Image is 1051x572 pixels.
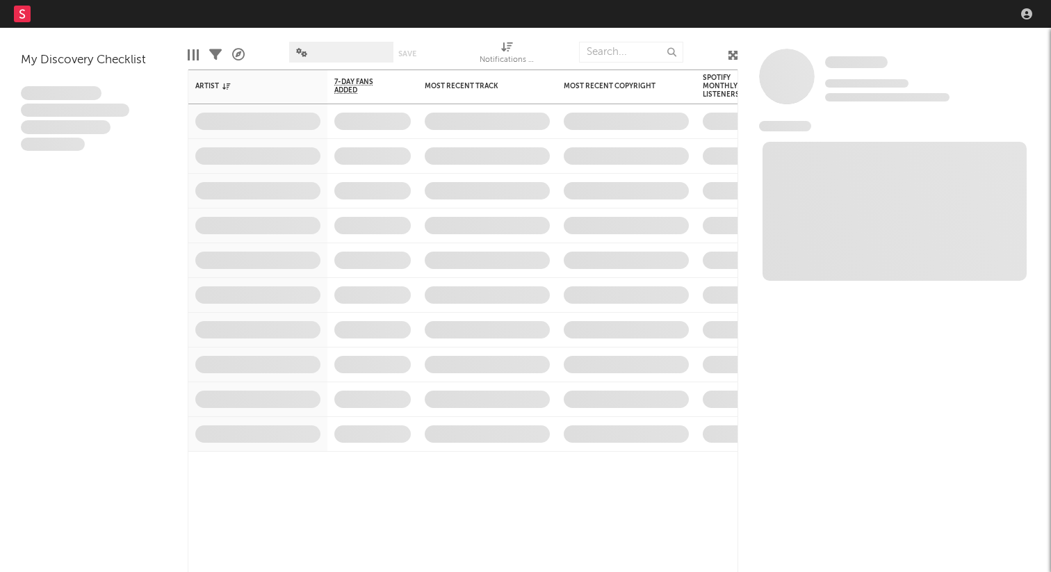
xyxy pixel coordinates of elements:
[825,56,888,68] span: Some Artist
[21,52,167,69] div: My Discovery Checklist
[21,104,129,117] span: Integer aliquet in purus et
[759,121,811,131] span: News Feed
[480,52,535,69] div: Notifications (Artist)
[480,35,535,75] div: Notifications (Artist)
[21,86,101,100] span: Lorem ipsum dolor
[703,74,751,99] div: Spotify Monthly Listeners
[398,50,416,58] button: Save
[188,35,199,75] div: Edit Columns
[579,42,683,63] input: Search...
[195,82,300,90] div: Artist
[21,120,111,134] span: Praesent ac interdum
[21,138,85,152] span: Aliquam viverra
[334,78,390,95] span: 7-Day Fans Added
[825,93,950,101] span: 0 fans last week
[564,82,668,90] div: Most Recent Copyright
[825,79,909,88] span: Tracking Since: [DATE]
[209,35,222,75] div: Filters
[232,35,245,75] div: A&R Pipeline
[425,82,529,90] div: Most Recent Track
[825,56,888,70] a: Some Artist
